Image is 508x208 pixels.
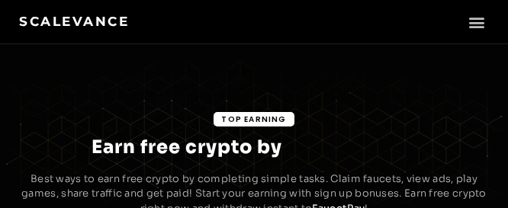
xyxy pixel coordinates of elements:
span: Earn free crypto by [92,136,282,158]
span: TOP Earning [221,114,286,125]
div: Menu Toggle [464,9,489,34]
a: TOP Earning [214,112,294,126]
a: Scalevance [19,14,129,29]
